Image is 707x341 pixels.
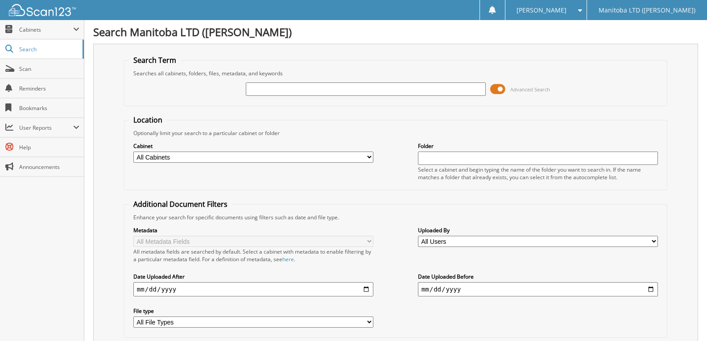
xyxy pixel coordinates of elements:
[19,104,79,112] span: Bookmarks
[129,115,167,125] legend: Location
[19,45,78,53] span: Search
[133,248,373,263] div: All metadata fields are searched by default. Select a cabinet with metadata to enable filtering b...
[133,282,373,296] input: start
[93,25,698,39] h1: Search Manitoba LTD ([PERSON_NAME])
[129,214,662,221] div: Enhance your search for specific documents using filters such as date and file type.
[418,282,658,296] input: end
[129,199,232,209] legend: Additional Document Filters
[510,86,550,93] span: Advanced Search
[418,226,658,234] label: Uploaded By
[9,4,76,16] img: scan123-logo-white.svg
[418,273,658,280] label: Date Uploaded Before
[129,70,662,77] div: Searches all cabinets, folders, files, metadata, and keywords
[19,65,79,73] span: Scan
[133,307,373,315] label: File type
[418,142,658,150] label: Folder
[19,144,79,151] span: Help
[19,26,73,33] span: Cabinets
[129,55,181,65] legend: Search Term
[133,226,373,234] label: Metadata
[282,255,294,263] a: here
[418,166,658,181] div: Select a cabinet and begin typing the name of the folder you want to search in. If the name match...
[129,129,662,137] div: Optionally limit your search to a particular cabinet or folder
[517,8,566,13] span: [PERSON_NAME]
[133,273,373,280] label: Date Uploaded After
[19,163,79,171] span: Announcements
[599,8,695,13] span: Manitoba LTD ([PERSON_NAME])
[19,85,79,92] span: Reminders
[133,142,373,150] label: Cabinet
[19,124,73,131] span: User Reports
[662,298,707,341] iframe: Chat Widget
